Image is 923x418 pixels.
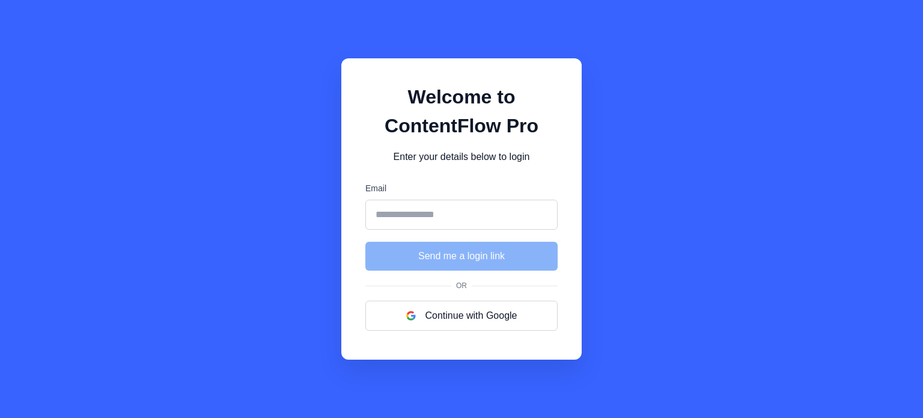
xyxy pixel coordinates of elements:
h1: Welcome to ContentFlow Pro [365,82,558,140]
button: Continue with Google [365,301,558,331]
img: google logo [406,311,416,321]
p: Enter your details below to login [365,150,558,164]
span: Or [451,280,472,291]
button: Send me a login link [365,242,558,271]
label: Email [365,182,558,195]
